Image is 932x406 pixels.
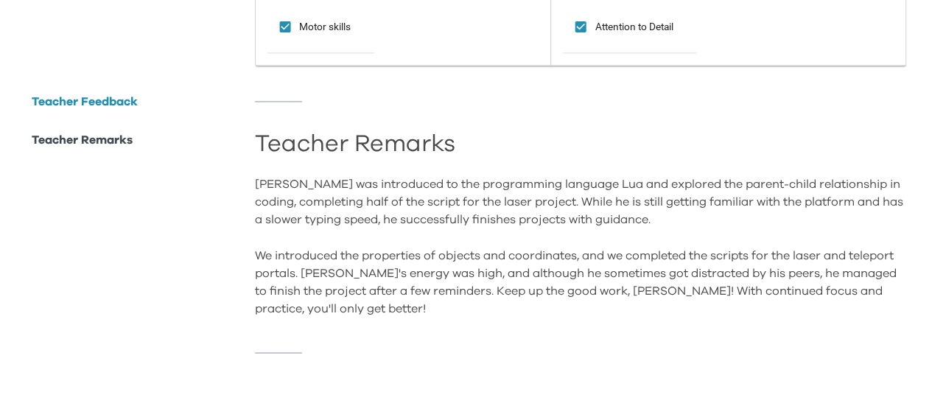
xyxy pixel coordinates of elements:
[255,137,906,152] h2: Teacher Remarks
[299,19,351,35] span: Motor skills
[32,93,138,111] p: Teacher Feedback
[595,19,673,35] span: Attention to Detail
[32,131,133,149] p: Teacher Remarks
[255,175,906,317] div: [PERSON_NAME] was introduced to the programming language Lua and explored the parent-child relati...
